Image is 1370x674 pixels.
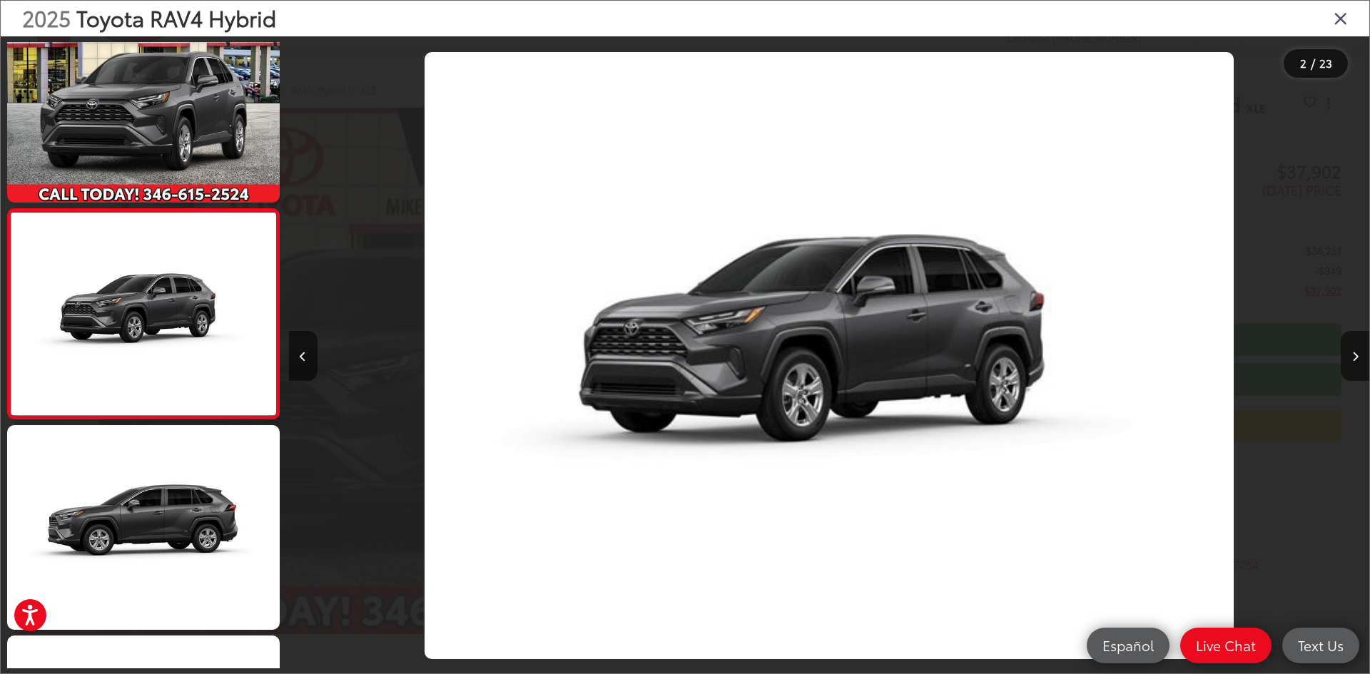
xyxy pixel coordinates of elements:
i: Close gallery [1334,9,1348,27]
button: Previous image [289,331,318,381]
span: Text Us [1291,636,1351,654]
span: 2 [1300,55,1306,71]
span: Español [1095,636,1161,654]
a: Live Chat [1180,628,1272,663]
img: 2025 Toyota RAV4 Hybrid XLE [4,424,282,632]
button: Next image [1341,331,1369,381]
img: 2025 Toyota RAV4 Hybrid XLE [425,52,1234,659]
span: / [1309,58,1316,68]
a: Text Us [1282,628,1359,663]
img: 2025 Toyota RAV4 Hybrid XLE [8,213,278,415]
div: 2025 Toyota RAV4 Hybrid XLE 1 [289,52,1369,659]
span: Live Chat [1189,636,1263,654]
span: Toyota RAV4 Hybrid [76,2,276,33]
a: Español [1087,628,1169,663]
span: 23 [1319,55,1332,71]
span: 2025 [22,2,71,33]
